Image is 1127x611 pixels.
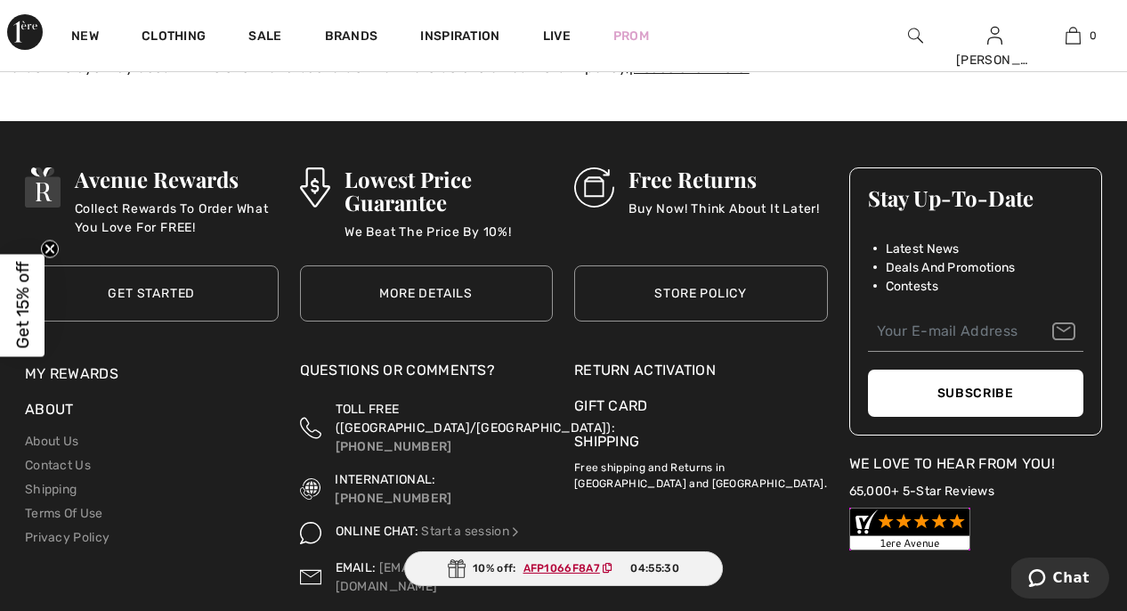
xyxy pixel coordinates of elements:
[25,399,279,429] div: About
[25,434,78,449] a: About Us
[142,29,206,47] a: Clothing
[1011,558,1109,602] iframe: Opens a widget where you can chat to one of our agents
[628,200,820,235] p: Buy Now! Think About It Later!
[7,14,43,50] img: 1ère Avenue
[868,312,1084,352] input: Your E-mail Address
[987,27,1002,44] a: Sign In
[420,29,499,47] span: Inspiration
[421,524,522,539] a: Start a session
[345,167,553,214] h3: Lowest Price Guarantee
[335,472,435,487] span: INTERNATIONAL:
[574,167,614,208] img: Free Returns
[300,265,554,322] a: More Details
[325,29,378,47] a: Brands
[25,365,118,382] a: My Rewards
[849,508,970,550] img: Customer Reviews
[613,27,649,45] a: Prom
[987,25,1002,46] img: My Info
[868,186,1084,209] h3: Stay Up-To-Date
[908,25,923,46] img: search the website
[574,265,828,322] a: Store Policy
[12,262,33,349] span: Get 15% off
[849,484,995,499] a: 65,000+ 5-Star Reviews
[336,524,419,539] span: ONLINE CHAT:
[543,27,571,45] a: Live
[886,277,938,296] span: Contests
[868,370,1084,417] button: Subscribe
[300,400,321,456] img: Toll Free (Canada/US)
[335,491,451,506] a: [PHONE_NUMBER]
[628,167,820,191] h3: Free Returns
[300,558,321,596] img: Contact us
[25,506,103,521] a: Terms Of Use
[404,551,723,586] div: 10% off:
[336,402,615,436] span: TOLL FREE ([GEOGRAPHIC_DATA]/[GEOGRAPHIC_DATA]):
[574,433,639,450] a: Shipping
[849,453,1103,475] div: We Love To Hear From You!
[25,167,61,208] img: Avenue Rewards
[25,265,279,322] a: Get Started
[300,360,554,390] div: Questions or Comments?
[1034,25,1112,46] a: 0
[336,560,494,594] a: [EMAIL_ADDRESS][DOMAIN_NAME]
[336,560,377,575] span: EMAIL:
[886,258,1016,277] span: Deals And Promotions
[300,470,321,508] img: International
[1090,28,1097,44] span: 0
[574,452,828,492] p: Free shipping and Returns in [GEOGRAPHIC_DATA] and [GEOGRAPHIC_DATA].
[75,167,279,191] h3: Avenue Rewards
[1066,25,1081,46] img: My Bag
[248,29,281,47] a: Sale
[71,29,99,47] a: New
[41,240,59,258] button: Close teaser
[630,560,678,576] span: 04:55:30
[574,360,828,381] a: Return Activation
[25,530,109,545] a: Privacy Policy
[300,522,321,543] img: Online Chat
[300,167,330,208] img: Lowest Price Guarantee
[448,559,466,578] img: Gift.svg
[75,200,279,235] p: Collect Rewards To Order What You Love For FREE!
[336,439,452,454] a: [PHONE_NUMBER]
[25,482,77,497] a: Shipping
[956,51,1034,69] div: [PERSON_NAME]
[509,525,522,538] img: Online Chat
[886,240,960,258] span: Latest News
[523,562,600,574] ins: AFP1066F8A7
[574,395,828,417] a: Gift Card
[25,458,91,473] a: Contact Us
[345,223,553,258] p: We Beat The Price By 10%!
